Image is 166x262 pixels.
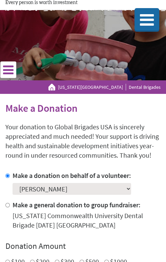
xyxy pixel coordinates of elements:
[13,201,141,209] label: Make a general donation to group fundraiser:
[13,171,131,180] label: Make a donation on behalf of a volunteer:
[5,122,161,160] p: Your donation to Global Brigades USA is sincerely appreciated and much needed! Your support is dr...
[58,84,126,90] a: [US_STATE][GEOGRAPHIC_DATA]
[5,102,161,114] h2: Make a Donation
[48,84,161,90] div: Dental Brigades
[5,241,161,252] h4: Donation Amount
[13,211,161,230] div: [US_STATE] Commonwealth University Dental Brigade [DATE] [GEOGRAPHIC_DATA]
